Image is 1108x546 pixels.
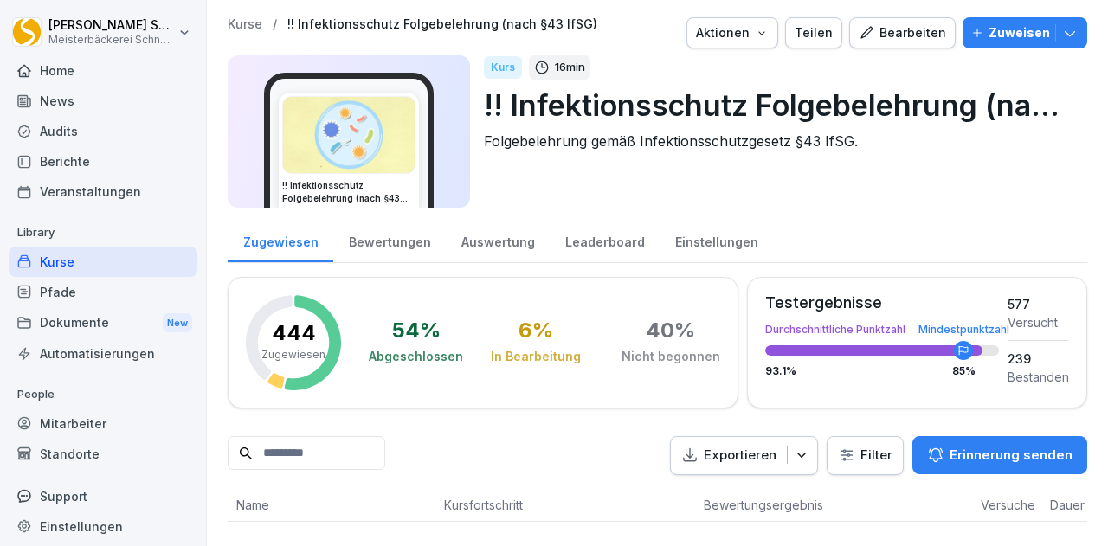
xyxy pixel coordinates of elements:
[622,348,720,365] div: Nicht begonnen
[333,218,446,262] a: Bewertungen
[228,17,262,32] a: Kurse
[981,496,1033,514] p: Versuche
[555,59,585,76] p: 16 min
[1008,295,1069,313] div: 577
[795,23,833,42] div: Teilen
[785,17,842,48] button: Teilen
[963,17,1087,48] button: Zuweisen
[287,17,597,32] a: !! Infektionsschutz Folgebelehrung (nach §43 IfSG)
[484,83,1073,127] p: !! Infektionsschutz Folgebelehrung (nach §43 IfSG)
[1008,368,1069,386] div: Bestanden
[849,17,956,48] button: Bearbeiten
[828,437,903,474] button: Filter
[686,17,778,48] button: Aktionen
[9,439,197,469] a: Standorte
[9,247,197,277] a: Kurse
[1008,350,1069,368] div: 239
[859,23,946,42] div: Bearbeiten
[838,446,892,464] div: Filter
[704,496,963,514] p: Bewertungsergebnis
[696,23,769,42] div: Aktionen
[9,177,197,207] a: Veranstaltungen
[989,23,1050,42] p: Zuweisen
[9,55,197,86] a: Home
[704,446,776,466] p: Exportieren
[163,313,192,333] div: New
[273,17,277,32] p: /
[9,338,197,369] a: Automatisierungen
[646,320,695,341] div: 40 %
[918,324,1009,335] div: Mindestpunktzahl
[282,179,415,205] h3: !! Infektionsschutz Folgebelehrung (nach §43 IfSG)
[236,496,426,514] p: Name
[9,307,197,339] a: DokumenteNew
[491,348,581,365] div: In Bearbeitung
[228,218,333,262] a: Zugewiesen
[670,436,818,475] button: Exportieren
[952,366,976,376] div: 85 %
[912,436,1087,474] button: Erinnerung senden
[444,496,686,514] p: Kursfortschritt
[9,116,197,146] a: Audits
[660,218,773,262] a: Einstellungen
[9,408,197,439] a: Mitarbeiter
[765,295,999,311] div: Testergebnisse
[9,219,197,247] p: Library
[261,347,325,363] p: Zugewiesen
[765,324,999,335] div: Durchschnittliche Punktzahl
[765,366,999,376] div: 93.1 %
[950,446,1073,465] p: Erinnerung senden
[550,218,660,262] a: Leaderboard
[283,97,415,173] img: jtrrztwhurl1lt2nit6ma5t3.png
[9,511,197,542] a: Einstellungen
[48,34,175,46] p: Meisterbäckerei Schneckenburger
[369,348,463,365] div: Abgeschlossen
[392,320,441,341] div: 54 %
[484,131,1073,151] p: Folgebelehrung gemäß Infektionsschutzgesetz §43 IfSG.
[446,218,550,262] a: Auswertung
[9,146,197,177] a: Berichte
[272,323,316,344] p: 444
[48,18,175,33] p: [PERSON_NAME] Schneckenburger
[9,277,197,307] a: Pfade
[519,320,553,341] div: 6 %
[9,307,197,339] div: Dokumente
[484,56,522,79] div: Kurs
[9,86,197,116] a: News
[9,481,197,511] div: Support
[9,381,197,408] p: People
[1008,313,1069,331] div: Versucht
